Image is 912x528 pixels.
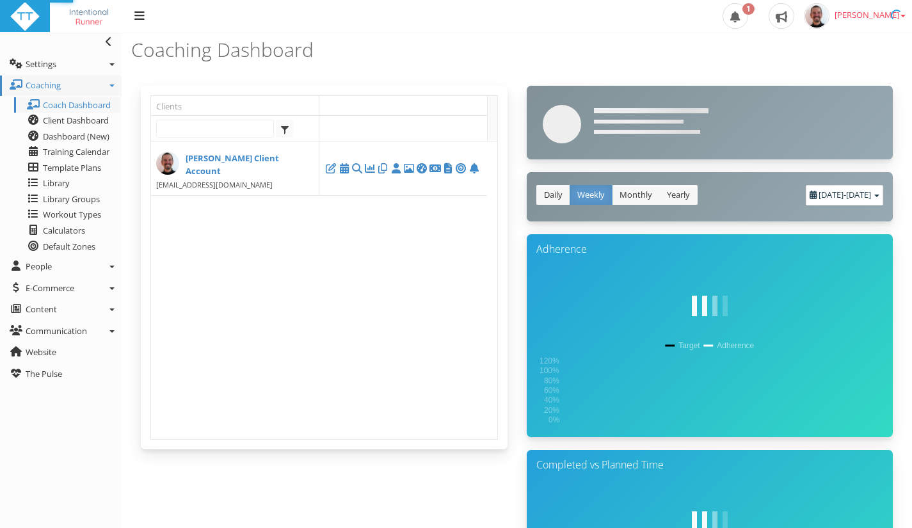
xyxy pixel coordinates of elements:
[684,280,735,332] img: white-bars-1s-80px.svg
[10,1,40,32] img: ttbadgewhite_48x48.png
[26,282,74,294] span: E-Commerce
[806,185,883,205] div: -
[846,189,871,200] span: [DATE]
[26,79,61,91] span: Coaching
[544,405,559,414] text: 20%
[43,162,101,173] span: Template Plans
[544,386,559,395] text: 60%
[14,113,120,129] a: Client Dashboard
[429,163,442,174] a: Account
[659,185,698,205] a: Yearly
[570,185,612,205] a: Weekly
[536,185,570,205] a: Daily
[819,189,844,200] span: [DATE]
[26,303,57,315] span: Content
[43,209,101,220] span: Workout Types
[835,9,906,20] span: [PERSON_NAME]
[540,356,559,365] text: 120%
[26,346,56,358] span: Website
[43,115,109,126] span: Client Dashboard
[131,39,512,60] h3: Coaching Dashboard
[390,163,403,174] a: Profile
[324,163,337,174] a: Edit Client
[156,96,319,115] a: Clients
[26,368,62,380] span: The Pulse
[43,225,85,236] span: Calculators
[536,244,884,255] h3: Adherence
[612,185,660,205] a: Monthly
[804,3,829,29] img: f8fe0c634f4026adfcfc8096b3aed953
[14,129,120,145] a: Dashboard (New)
[43,241,95,252] span: Default Zones
[742,3,755,15] span: 1
[14,175,120,191] a: Library
[43,177,70,189] span: Library
[26,58,56,70] span: Settings
[14,160,120,176] a: Template Plans
[156,152,314,179] a: [PERSON_NAME] Client Account
[14,207,120,223] a: Workout Types
[415,163,428,174] a: Client Training Dashboard
[60,1,118,32] img: IntentionalRunnerFacebookV2.png
[43,131,109,142] span: Dashboard (New)
[442,163,454,174] a: Submitted Forms
[43,146,109,157] span: Training Calendar
[14,239,120,255] a: Default Zones
[351,163,364,174] a: Activity Search
[467,163,480,174] a: Notifications
[548,415,560,424] text: 0%
[14,97,120,113] a: Coach Dashboard
[26,260,52,272] span: People
[544,376,559,385] text: 80%
[14,144,120,160] a: Training Calendar
[337,163,350,174] a: Training Calendar
[14,191,120,207] a: Library Groups
[43,193,100,205] span: Library Groups
[376,163,389,174] a: Files
[43,99,111,111] span: Coach Dashboard
[26,325,87,337] span: Communication
[540,366,559,375] text: 100%
[156,180,273,189] small: [EMAIL_ADDRESS][DOMAIN_NAME]
[454,163,467,174] a: Training Zones
[403,163,415,174] a: Progress images
[14,223,120,239] a: Calculators
[544,396,559,404] text: 40%
[364,163,376,174] a: Performance
[276,120,292,137] span: select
